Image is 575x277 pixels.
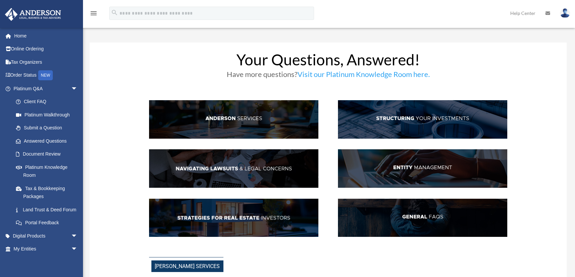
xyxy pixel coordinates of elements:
a: My Entitiesarrow_drop_down [5,242,88,256]
div: NEW [38,70,53,80]
a: Order StatusNEW [5,69,88,82]
span: arrow_drop_down [71,229,84,243]
img: StructInv_hdr [338,100,507,139]
a: Answered Questions [9,134,88,148]
img: GenFAQ_hdr [338,199,507,237]
a: Client FAQ [9,95,84,108]
a: Submit a Question [9,121,88,135]
a: Land Trust & Deed Forum [9,203,88,216]
a: menu [90,12,98,17]
img: User Pic [560,8,570,18]
span: arrow_drop_down [71,242,84,256]
a: Home [5,29,88,42]
img: AndServ_hdr [149,100,318,139]
a: Platinum Knowledge Room [9,161,88,182]
a: Digital Productsarrow_drop_down [5,229,88,242]
a: Document Review [9,148,88,161]
a: Online Ordering [5,42,88,56]
i: search [111,9,118,16]
a: Platinum Walkthrough [9,108,88,121]
span: [PERSON_NAME] Services [151,260,223,272]
h1: Your Questions, Answered! [149,52,508,71]
img: Anderson Advisors Platinum Portal [3,8,63,21]
img: NavLaw_hdr [149,149,318,188]
a: Portal Feedback [9,216,88,230]
a: Platinum Q&Aarrow_drop_down [5,82,88,95]
a: Visit our Platinum Knowledge Room here. [297,70,430,82]
span: arrow_drop_down [71,82,84,96]
i: menu [90,9,98,17]
img: StratsRE_hdr [149,199,318,237]
a: Tax Organizers [5,55,88,69]
a: Tax & Bookkeeping Packages [9,182,88,203]
img: EntManag_hdr [338,149,507,188]
h3: Have more questions? [149,71,508,81]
